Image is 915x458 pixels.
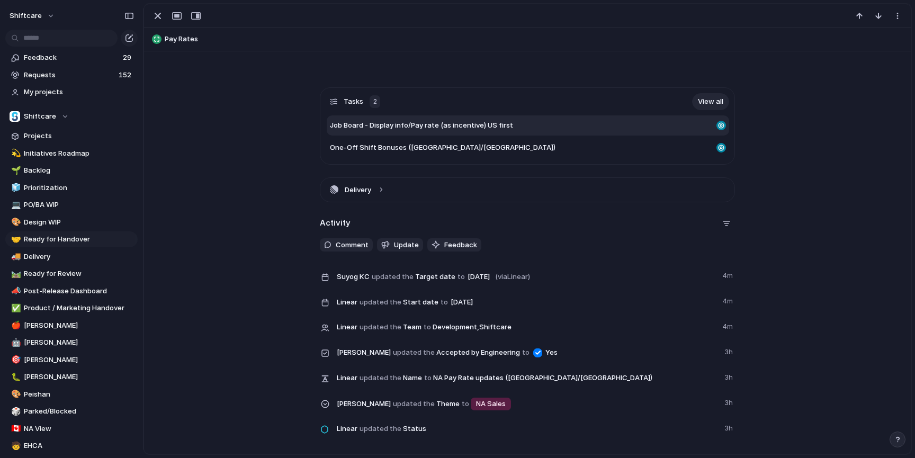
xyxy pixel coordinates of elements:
[24,234,134,245] span: Ready for Handover
[722,294,735,307] span: 4m
[724,421,735,434] span: 3h
[337,322,357,333] span: Linear
[5,249,138,265] div: 🚚Delivery
[5,180,138,196] div: 🧊Prioritization
[465,271,493,283] span: [DATE]
[5,197,138,213] a: 💻PO/BA WIP
[545,347,558,358] span: Yes
[370,95,380,108] div: 2
[5,266,138,282] div: 🛤️Ready for Review
[10,268,20,279] button: 🛤️
[394,240,419,250] span: Update
[5,318,138,334] a: 🍎[PERSON_NAME]
[330,142,555,153] span: One-Off Shift Bonuses ([GEOGRAPHIC_DATA]/[GEOGRAPHIC_DATA])
[10,234,20,245] button: 🤝
[360,424,401,434] span: updated the
[24,406,134,417] span: Parked/Blocked
[337,272,370,282] span: Suyog KC
[11,354,19,366] div: 🎯
[11,371,19,383] div: 🐛
[320,178,734,202] button: Delivery
[24,148,134,159] span: Initiatives Roadmap
[336,240,369,250] span: Comment
[10,286,20,297] button: 📣
[11,250,19,263] div: 🚚
[344,96,363,107] span: Tasks
[5,438,138,454] a: 🧒EHCA
[5,421,138,437] a: 🇨🇦NA View
[377,238,423,252] button: Update
[24,131,134,141] span: Projects
[11,268,19,280] div: 🛤️
[337,268,716,284] span: Target date
[337,347,391,358] span: [PERSON_NAME]
[337,421,718,436] span: Status
[372,272,414,282] span: updated the
[10,337,20,348] button: 🤖
[10,200,20,210] button: 💻
[5,283,138,299] a: 📣Post-Release Dashboard
[5,67,138,83] a: Requests152
[5,163,138,178] div: 🌱Backlog
[11,319,19,331] div: 🍎
[11,285,19,297] div: 📣
[5,369,138,385] a: 🐛[PERSON_NAME]
[119,70,133,80] span: 152
[337,399,391,409] span: [PERSON_NAME]
[24,183,134,193] span: Prioritization
[24,200,134,210] span: PO/BA WIP
[433,322,512,333] span: Development , Shiftcare
[24,70,115,80] span: Requests
[337,345,718,360] span: Accepted by Engineering
[337,373,357,383] span: Linear
[24,372,134,382] span: [PERSON_NAME]
[5,403,138,419] div: 🎲Parked/Blocked
[476,399,506,409] span: NA Sales
[24,111,56,122] span: Shiftcare
[10,165,20,176] button: 🌱
[5,387,138,402] a: 🎨Peishan
[10,303,20,313] button: ✅
[10,217,20,228] button: 🎨
[5,7,60,24] button: shiftcare
[5,300,138,316] a: ✅Product / Marketing Handover
[24,320,134,331] span: [PERSON_NAME]
[10,406,20,417] button: 🎲
[24,268,134,279] span: Ready for Review
[11,337,19,349] div: 🤖
[10,372,20,382] button: 🐛
[5,146,138,161] a: 💫Initiatives Roadmap
[149,31,906,48] button: Pay Rates
[11,406,19,418] div: 🎲
[123,52,133,63] span: 29
[24,286,134,297] span: Post-Release Dashboard
[330,120,513,131] span: Job Board - Display info/Pay rate (as incentive) US first
[724,370,735,383] span: 3h
[5,50,138,66] a: Feedback29
[24,165,134,176] span: Backlog
[444,240,477,250] span: Feedback
[5,335,138,351] a: 🤖[PERSON_NAME]
[11,165,19,177] div: 🌱
[10,183,20,193] button: 🧊
[424,373,432,383] span: to
[11,440,19,452] div: 🧒
[337,396,718,411] span: Theme
[320,238,373,252] button: Comment
[5,231,138,247] a: 🤝Ready for Handover
[360,297,401,308] span: updated the
[10,11,42,21] span: shiftcare
[24,441,134,451] span: EHCA
[24,337,134,348] span: [PERSON_NAME]
[722,268,735,281] span: 4m
[722,319,735,332] span: 4m
[24,355,134,365] span: [PERSON_NAME]
[393,399,435,409] span: updated the
[424,322,431,333] span: to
